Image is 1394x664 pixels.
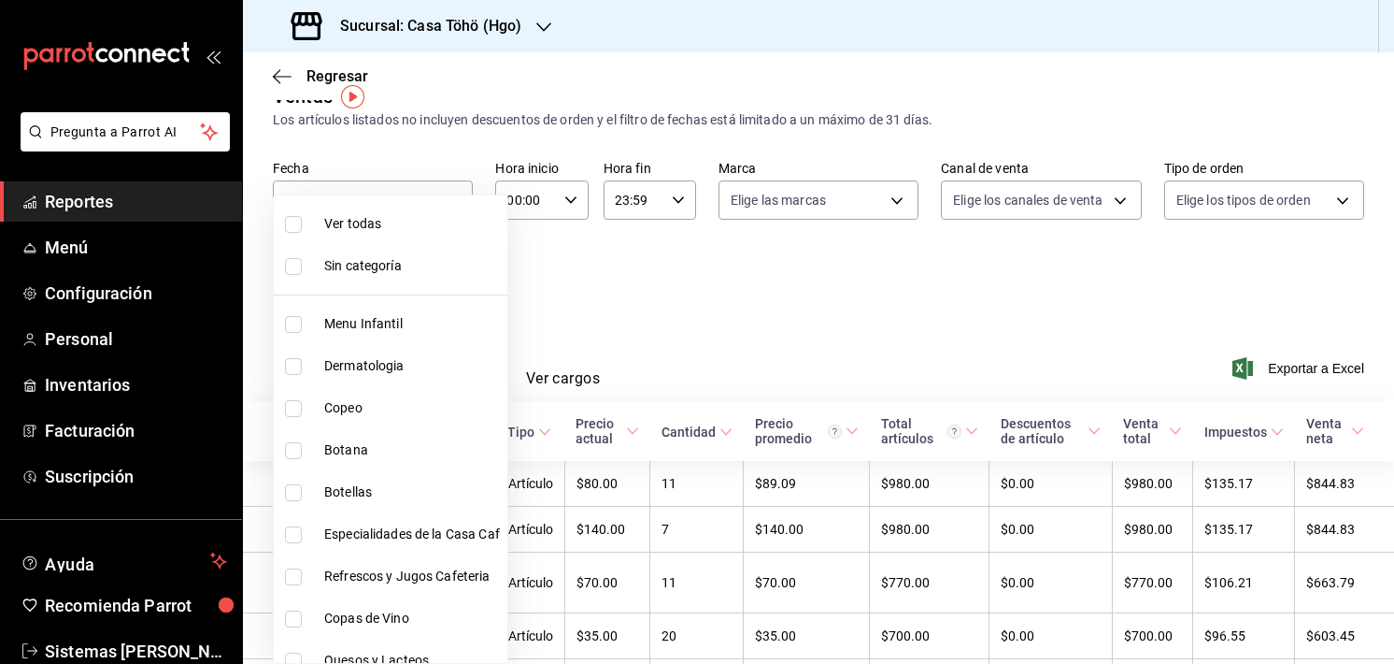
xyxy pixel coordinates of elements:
span: Menu Infantil [324,314,500,334]
span: Botana [324,440,500,460]
span: Botellas [324,483,500,502]
span: Copeo [324,398,500,418]
span: Ver todas [324,214,500,234]
span: Refrescos y Jugos Cafeteria [324,567,500,586]
span: Dermatologia [324,356,500,376]
span: Copas de Vino [324,609,500,628]
span: Sin categoría [324,256,500,276]
span: Especialidades de la Casa Caf [324,525,500,544]
img: Tooltip marker [341,85,364,108]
